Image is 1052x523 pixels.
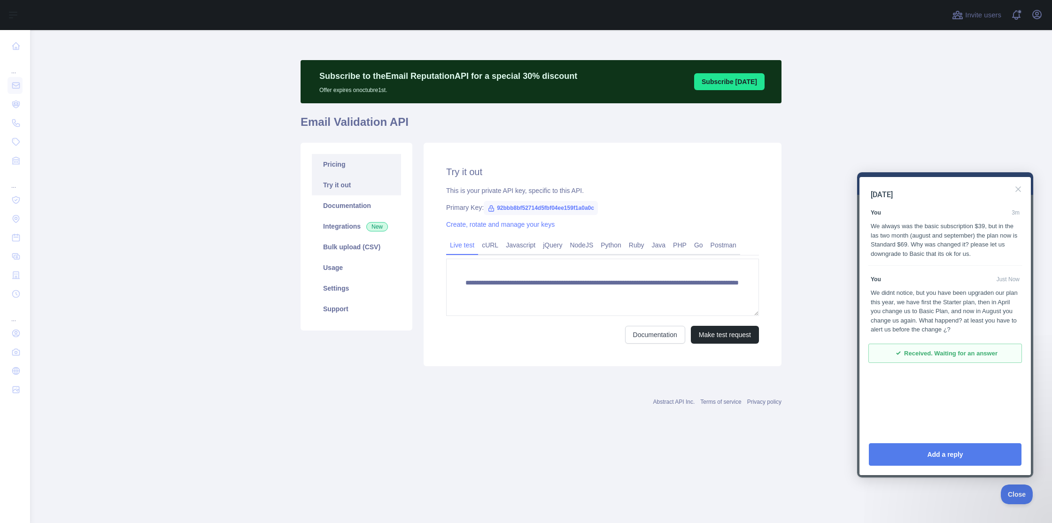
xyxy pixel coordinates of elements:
[1001,485,1033,504] iframe: Help Scout Beacon - Close
[648,238,670,253] a: Java
[8,56,23,75] div: ...
[366,222,388,231] span: New
[312,216,401,237] a: Integrations New
[446,203,759,212] div: Primary Key:
[446,186,759,195] div: This is your private API key, specific to this API.
[446,221,555,228] a: Create, rotate and manage your keys
[965,10,1001,21] span: Invite users
[312,154,401,175] a: Pricing
[694,73,765,90] button: Subscribe [DATE]
[707,238,740,253] a: Postman
[857,172,1033,477] iframe: Help Scout Beacon - Live Chat, Contact Form, and Knowledge Base
[8,304,23,323] div: ...
[539,238,566,253] a: jQuery
[625,326,685,344] a: Documentation
[312,237,401,257] a: Bulk upload (CSV)
[312,195,401,216] a: Documentation
[312,257,401,278] a: Usage
[950,8,1003,23] button: Invite users
[478,238,502,253] a: cURL
[625,238,648,253] a: Ruby
[690,238,707,253] a: Go
[301,115,781,137] h1: Email Validation API
[8,171,23,190] div: ...
[319,83,577,94] p: Offer expires on octubre 1st.
[700,399,741,405] a: Terms of service
[691,326,759,344] button: Make test request
[446,238,478,253] a: Live test
[312,278,401,299] a: Settings
[566,238,597,253] a: NodeJS
[669,238,690,253] a: PHP
[747,399,781,405] a: Privacy policy
[484,201,598,215] span: 92bbb8bf52714d5fbf04ee159f1a0a0c
[312,299,401,319] a: Support
[446,165,759,178] h2: Try it out
[502,238,539,253] a: Javascript
[312,175,401,195] a: Try it out
[319,69,577,83] p: Subscribe to the Email Reputation API for a special 30 % discount
[597,238,625,253] a: Python
[653,399,695,405] a: Abstract API Inc.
